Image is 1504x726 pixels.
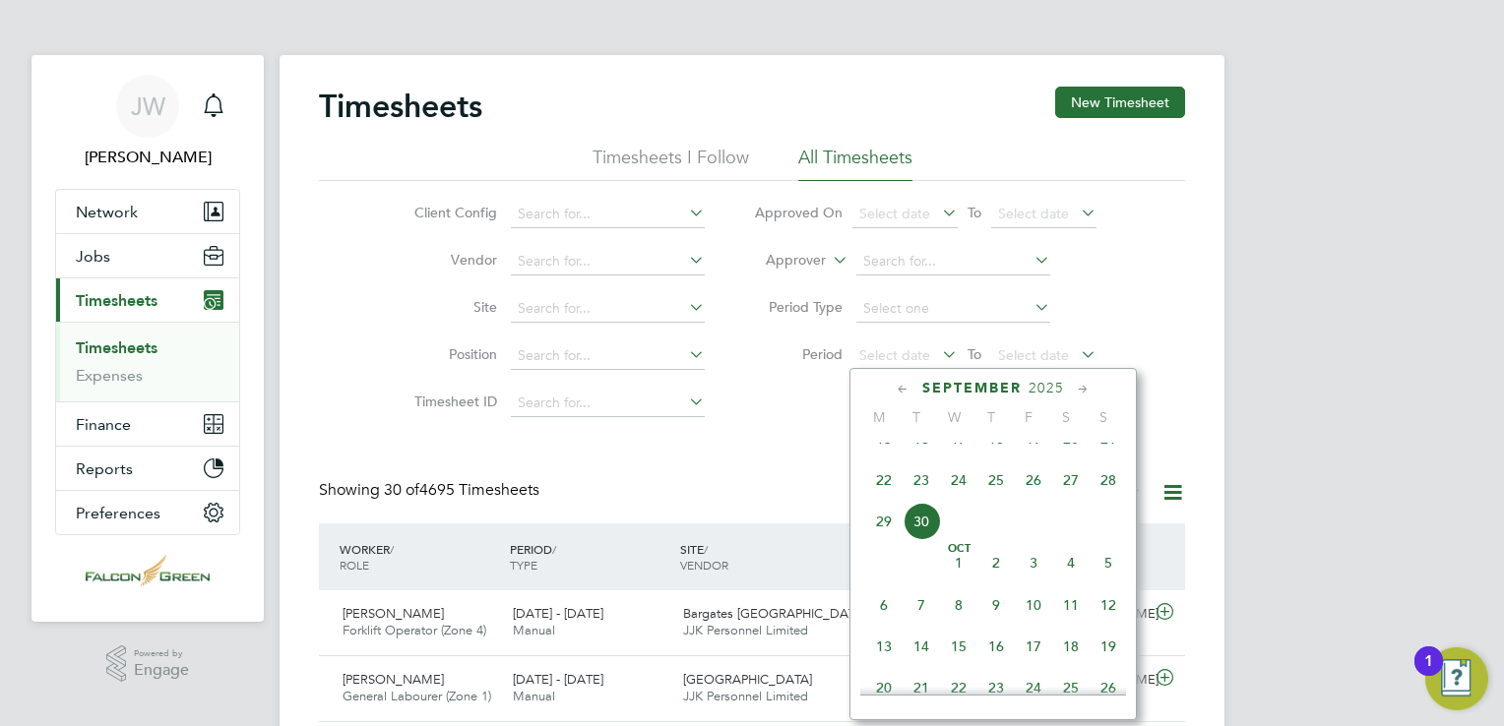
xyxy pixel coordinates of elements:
span: Timesheets [76,291,157,310]
span: Forklift Operator (Zone 4) [343,622,486,638]
a: Timesheets [76,338,157,357]
span: [DATE] - [DATE] [513,671,603,688]
button: Finance [56,402,239,446]
span: 24 [1015,669,1052,706]
span: 27 [1052,461,1090,499]
button: Open Resource Center, 1 new notification [1425,647,1488,710]
span: S [1047,408,1085,426]
span: 23 [903,461,940,499]
span: Jobs [76,247,110,266]
span: JW [131,93,165,119]
input: Select one [856,295,1050,323]
span: 2025 [1029,380,1064,396]
span: JJK Personnel Limited [683,688,808,704]
span: 5 [1090,544,1127,581]
img: falcongreen-logo-retina.png [86,555,210,586]
label: Period Type [754,298,843,316]
span: 30 of [384,480,419,500]
span: To [962,341,987,367]
button: Reports [56,447,239,490]
span: W [935,408,972,426]
span: 17 [1015,628,1052,665]
span: Select date [998,205,1069,222]
span: [GEOGRAPHIC_DATA] [683,671,812,688]
span: 7 [903,586,940,624]
button: New Timesheet [1055,87,1185,118]
label: Period [754,345,843,363]
h2: Timesheets [319,87,482,126]
label: Timesheet ID [408,393,497,410]
span: 1 [940,544,977,581]
span: Bargates [GEOGRAPHIC_DATA] (… [683,605,886,622]
span: 18 [1052,628,1090,665]
span: 26 [1015,461,1052,499]
li: All Timesheets [798,146,912,181]
input: Search for... [511,342,705,370]
span: 24 [940,461,977,499]
span: 20 [865,669,903,706]
button: Preferences [56,491,239,534]
span: 15 [940,628,977,665]
button: Jobs [56,234,239,277]
span: Powered by [134,645,189,662]
span: 4 [1052,544,1090,581]
span: John Whyte [55,146,240,169]
input: Search for... [511,248,705,275]
span: / [552,541,556,557]
span: 21 [903,669,940,706]
span: 11 [1052,586,1090,624]
span: 2 [977,544,1015,581]
span: 9 [977,586,1015,624]
span: Engage [134,662,189,679]
span: 14 [903,628,940,665]
label: Vendor [408,251,497,269]
span: 6 [865,586,903,624]
label: Client Config [408,204,497,221]
a: JW[PERSON_NAME] [55,75,240,169]
input: Search for... [856,248,1050,275]
span: [DATE] - [DATE] [513,605,603,622]
span: 22 [865,461,903,499]
span: 29 [865,503,903,540]
span: Network [76,203,138,221]
span: 25 [977,461,1015,499]
div: Showing [319,480,543,501]
span: 4695 Timesheets [384,480,539,500]
span: ROLE [340,557,369,573]
div: Timesheets [56,322,239,401]
button: Network [56,190,239,233]
span: General Labourer (Zone 1) [343,688,491,704]
span: Manual [513,688,555,704]
span: T [972,408,1010,426]
label: Approved On [754,204,843,221]
span: September [922,380,1022,396]
span: M [860,408,898,426]
span: 19 [1090,628,1127,665]
label: Site [408,298,497,316]
input: Search for... [511,295,705,323]
span: Oct [940,544,977,554]
input: Search for... [511,390,705,417]
span: 13 [865,628,903,665]
span: Reports [76,459,133,478]
div: WORKER [335,531,505,582]
span: Select date [859,346,930,364]
span: [PERSON_NAME] [343,671,444,688]
span: T [898,408,935,426]
span: Select date [859,205,930,222]
span: S [1085,408,1122,426]
div: SITE [675,531,846,582]
span: 8 [940,586,977,624]
div: 1 [1424,661,1433,687]
button: Timesheets [56,278,239,322]
span: 25 [1052,669,1090,706]
span: Manual [513,622,555,638]
div: PERIOD [505,531,675,582]
span: F [1010,408,1047,426]
span: Finance [76,415,131,434]
li: Timesheets I Follow [593,146,749,181]
span: Select date [998,346,1069,364]
a: Expenses [76,366,143,385]
span: 26 [1090,669,1127,706]
span: 3 [1015,544,1052,581]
